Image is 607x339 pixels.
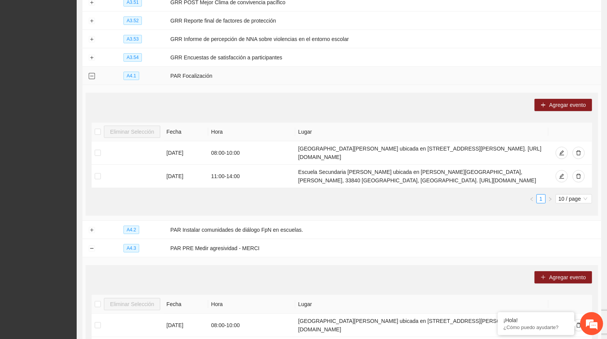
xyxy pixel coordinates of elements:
[123,72,139,80] span: A4.1
[549,101,586,109] span: Agregar evento
[163,123,208,141] th: Fecha
[126,4,144,22] div: Minimizar ventana de chat en vivo
[89,36,95,43] button: Expand row
[89,73,95,79] button: Collapse row
[163,314,208,337] td: [DATE]
[163,141,208,165] td: [DATE]
[535,271,592,283] button: plusAgregar evento
[559,174,564,180] span: edit
[548,197,553,201] span: right
[167,239,601,257] td: PAR PRE Medir agresividad - MERCI
[559,150,564,156] span: edit
[576,150,581,156] span: delete
[167,48,601,67] td: GRR Encuestas de satisfacción a participantes
[123,53,141,62] span: A3.54
[572,170,585,182] button: delete
[123,226,139,234] span: A4.2
[295,165,548,188] td: Escuela Secundaria [PERSON_NAME] ubicada en [PERSON_NAME][GEOGRAPHIC_DATA], [PERSON_NAME], 33840 ...
[576,174,581,180] span: delete
[535,99,592,111] button: plusAgregar evento
[208,295,295,314] th: Hora
[546,194,555,203] li: Next Page
[123,16,141,25] span: A3.52
[295,314,548,337] td: [GEOGRAPHIC_DATA][PERSON_NAME] ubicada en [STREET_ADDRESS][PERSON_NAME]. [URL][DOMAIN_NAME]
[89,246,95,252] button: Collapse row
[572,319,585,331] button: delete
[556,194,592,203] div: Page Size
[208,314,295,337] td: 08:00 - 10:00
[208,165,295,188] td: 11:00 - 14:00
[537,195,545,203] a: 1
[167,30,601,48] td: GRR Informe de percepción de NNA sobre violencias en el entorno escolar
[167,11,601,30] td: GRR Reporte final de factores de protección
[536,194,546,203] li: 1
[104,298,160,310] button: Eliminar Selección
[295,295,548,314] th: Lugar
[167,67,601,85] td: PAR Focalización
[44,102,106,180] span: Estamos en línea.
[208,141,295,165] td: 08:00 - 10:00
[167,221,601,239] td: PAR Instalar comunidades de diálogo FpN en escuelas.
[40,39,129,49] div: Chatee con nosotros ahora
[556,147,568,159] button: edit
[503,317,569,323] div: ¡Hola!
[559,195,589,203] span: 10 / page
[546,194,555,203] button: right
[89,18,95,24] button: Expand row
[208,123,295,141] th: Hora
[541,102,546,108] span: plus
[527,194,536,203] li: Previous Page
[295,123,548,141] th: Lugar
[572,147,585,159] button: delete
[503,324,569,330] p: ¿Cómo puedo ayudarte?
[527,194,536,203] button: left
[295,141,548,165] td: [GEOGRAPHIC_DATA][PERSON_NAME] ubicada en [STREET_ADDRESS][PERSON_NAME]. [URL][DOMAIN_NAME]
[89,227,95,233] button: Expand row
[163,295,208,314] th: Fecha
[530,197,534,201] span: left
[89,55,95,61] button: Expand row
[556,170,568,182] button: edit
[4,209,146,236] textarea: Escriba su mensaje y pulse “Intro”
[549,273,586,282] span: Agregar evento
[576,323,581,329] span: delete
[123,244,139,252] span: A4.3
[123,35,141,43] span: A3.53
[541,275,546,281] span: plus
[104,126,160,138] button: Eliminar Selección
[163,165,208,188] td: [DATE]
